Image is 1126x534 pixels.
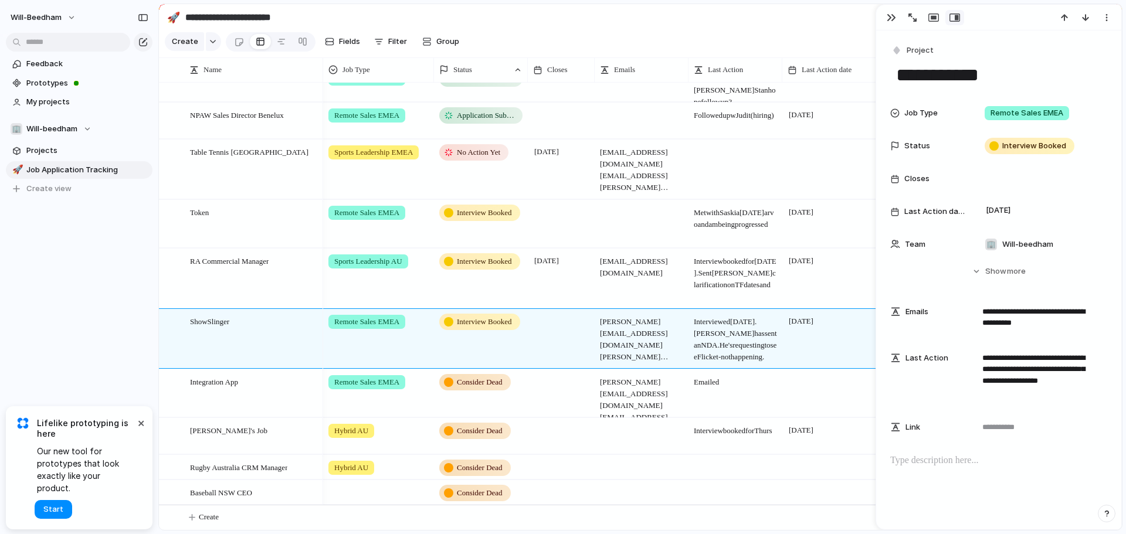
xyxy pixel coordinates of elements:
[6,161,152,179] a: 🚀Job Application Tracking
[689,103,782,121] span: Followed up w Judit (hiring)
[339,36,360,47] span: Fields
[983,203,1014,217] span: [DATE]
[6,142,152,159] a: Projects
[26,183,72,195] span: Create view
[436,36,459,47] span: Group
[595,309,688,363] span: [PERSON_NAME][EMAIL_ADDRESS][DOMAIN_NAME] [PERSON_NAME][EMAIL_ADDRESS][DOMAIN_NAME]
[1002,140,1066,152] span: Interview Booked
[904,140,930,152] span: Status
[165,32,204,51] button: Create
[342,64,370,76] span: Job Type
[35,500,72,519] button: Start
[904,206,965,217] span: Last Action date
[334,256,402,267] span: Sports Leadership AU
[689,66,782,108] span: Applied - [PERSON_NAME] Stanhope follow up?
[457,316,512,328] span: Interview Booked
[26,96,148,108] span: My projects
[786,108,816,122] span: [DATE]
[334,462,368,474] span: Hybrid AU
[457,110,514,121] span: Application Submitted
[37,445,135,494] span: Our new tool for prototypes that look exactly like your product.
[531,254,562,268] span: [DATE]
[26,123,77,135] span: Will-beedham
[802,64,852,76] span: Last Action date
[904,173,930,185] span: Closes
[1002,239,1053,250] span: Will-beedham
[26,164,148,176] span: Job Application Tracking
[416,32,465,51] button: Group
[334,425,368,437] span: Hybrid AU
[689,370,782,388] span: Emailed
[334,207,399,219] span: Remote Sales EMEA
[457,462,503,474] span: Consider Dead
[369,32,412,51] button: Filter
[985,239,997,250] div: 🏢
[786,205,816,219] span: [DATE]
[905,352,948,364] span: Last Action
[689,309,782,363] span: Interviewed [DATE]. [PERSON_NAME] has sent an NDA. He's requesting to see Flicket - not happening.
[334,316,399,328] span: Remote Sales EMEA
[457,147,500,158] span: No Action Yet
[334,376,399,388] span: Remote Sales EMEA
[6,74,152,92] a: Prototypes
[689,249,782,291] span: Interview booked for [DATE]. Sent [PERSON_NAME] clarification on TF dates and
[172,36,198,47] span: Create
[190,423,267,437] span: [PERSON_NAME]'s Job
[190,145,308,158] span: Table Tennis [GEOGRAPHIC_DATA]
[164,8,183,27] button: 🚀
[6,93,152,111] a: My projects
[786,423,816,437] span: [DATE]
[134,416,148,430] button: Dismiss
[388,36,407,47] span: Filter
[991,107,1063,119] span: Remote Sales EMEA
[190,254,269,267] span: RA Commercial Manager
[190,460,287,474] span: Rugby Australia CRM Manager
[26,58,148,70] span: Feedback
[334,147,413,158] span: Sports Leadership EMEA
[320,32,365,51] button: Fields
[457,425,503,437] span: Consider Dead
[786,314,816,328] span: [DATE]
[453,64,472,76] span: Status
[334,110,399,121] span: Remote Sales EMEA
[457,207,512,219] span: Interview Booked
[689,200,782,230] span: Met with Saskia [DATE] arvo and am being progressed
[614,64,635,76] span: Emails
[595,249,688,279] span: [EMAIL_ADDRESS][DOMAIN_NAME]
[204,64,222,76] span: Name
[26,77,148,89] span: Prototypes
[457,487,503,499] span: Consider Dead
[905,421,920,433] span: Link
[457,376,503,388] span: Consider Dead
[12,163,21,176] div: 🚀
[190,108,284,121] span: NPAW Sales Director Benelux
[889,42,937,59] button: Project
[595,140,688,193] span: [EMAIL_ADDRESS][DOMAIN_NAME] [EMAIL_ADDRESS][PERSON_NAME][DOMAIN_NAME] (EA to the CEO)
[6,180,152,198] button: Create view
[457,256,512,267] span: Interview Booked
[6,120,152,138] button: 🏢Will-beedham
[890,261,1107,282] button: Showmore
[905,306,928,318] span: Emails
[11,164,22,176] button: 🚀
[1007,266,1026,277] span: more
[199,511,219,523] span: Create
[167,9,180,25] div: 🚀
[985,266,1006,277] span: Show
[595,370,688,423] span: [PERSON_NAME][EMAIL_ADDRESS][DOMAIN_NAME] [EMAIL_ADDRESS][DOMAIN_NAME] [EMAIL_ADDRESS][DOMAIN_NAME]
[6,55,152,73] a: Feedback
[689,419,782,437] span: Interview booked for Thurs
[11,12,62,23] span: will-beedham
[190,485,252,499] span: Baseball NSW CEO
[905,239,925,250] span: Team
[904,107,938,119] span: Job Type
[11,123,22,135] div: 🏢
[708,64,743,76] span: Last Action
[190,314,229,328] span: ShowSlinger
[786,254,816,268] span: [DATE]
[5,8,82,27] button: will-beedham
[190,375,238,388] span: Integration App
[26,145,148,157] span: Projects
[531,145,562,159] span: [DATE]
